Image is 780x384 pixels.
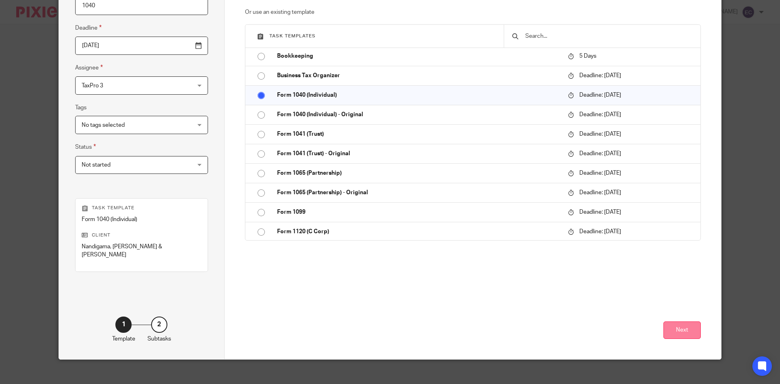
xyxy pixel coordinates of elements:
[147,335,171,343] p: Subtasks
[579,209,621,215] span: Deadline: [DATE]
[112,335,135,343] p: Template
[277,52,560,60] p: Bookkeeping
[663,321,701,339] button: Next
[277,91,560,99] p: Form 1040 (Individual)
[269,34,316,38] span: Task templates
[579,112,621,117] span: Deadline: [DATE]
[151,317,167,333] div: 2
[277,169,560,177] p: Form 1065 (Partnership)
[579,170,621,176] span: Deadline: [DATE]
[277,130,560,138] p: Form 1041 (Trust)
[82,232,201,239] p: Client
[277,150,560,158] p: Form 1041 (Trust) - Original
[277,208,560,216] p: Form 1099
[277,228,560,236] p: Form 1120 (C Corp)
[579,73,621,78] span: Deadline: [DATE]
[579,229,621,234] span: Deadline: [DATE]
[524,32,692,41] input: Search...
[75,23,102,33] label: Deadline
[245,8,701,16] p: Or use an existing template
[579,151,621,156] span: Deadline: [DATE]
[579,190,621,195] span: Deadline: [DATE]
[82,243,201,259] p: Nandigama, [PERSON_NAME] & [PERSON_NAME]
[115,317,132,333] div: 1
[579,131,621,137] span: Deadline: [DATE]
[75,63,103,72] label: Assignee
[75,104,87,112] label: Tags
[82,83,103,89] span: TaxPro 3
[277,72,560,80] p: Business Tax Organizer
[277,111,560,119] p: Form 1040 (Individual) - Original
[82,205,201,211] p: Task template
[579,53,596,59] span: 5 Days
[579,92,621,98] span: Deadline: [DATE]
[75,142,96,152] label: Status
[82,162,110,168] span: Not started
[277,189,560,197] p: Form 1065 (Partnership) - Original
[82,215,201,223] p: Form 1040 (Individual)
[75,37,208,55] input: Pick a date
[82,122,125,128] span: No tags selected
